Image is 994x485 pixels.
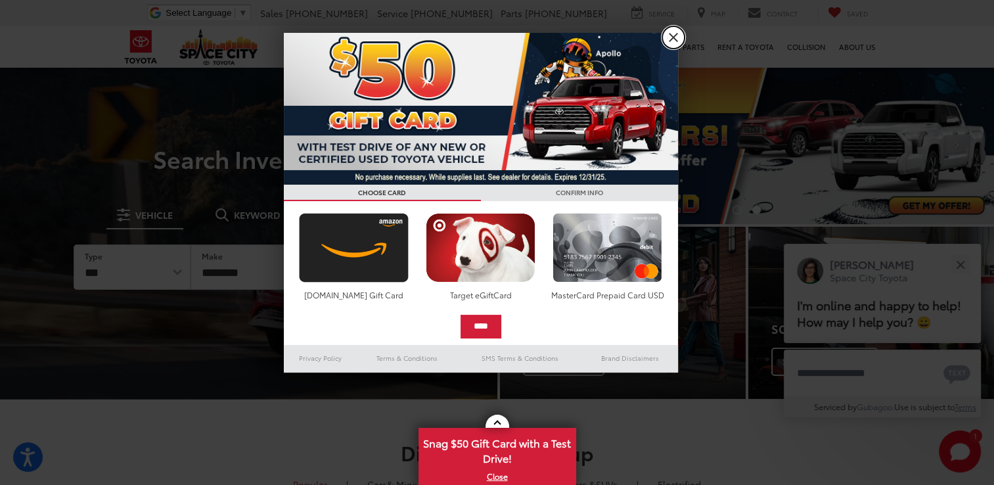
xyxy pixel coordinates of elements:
a: Privacy Policy [284,350,357,366]
img: amazoncard.png [296,213,412,283]
a: SMS Terms & Conditions [458,350,582,366]
h3: CHOOSE CARD [284,185,481,201]
div: [DOMAIN_NAME] Gift Card [296,289,412,300]
span: Snag $50 Gift Card with a Test Drive! [420,429,575,469]
a: Brand Disclaimers [582,350,678,366]
img: mastercard.png [549,213,666,283]
a: Terms & Conditions [357,350,457,366]
img: 53411_top_152338.jpg [284,33,678,185]
img: targetcard.png [422,213,539,283]
h3: CONFIRM INFO [481,185,678,201]
div: MasterCard Prepaid Card USD [549,289,666,300]
div: Target eGiftCard [422,289,539,300]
